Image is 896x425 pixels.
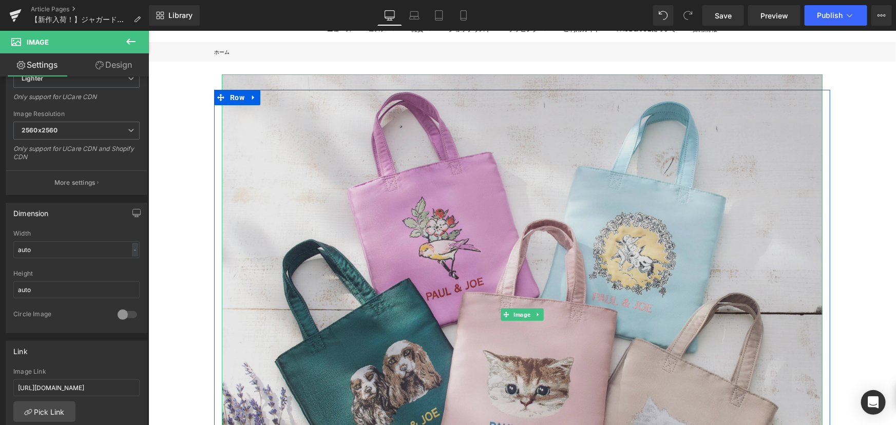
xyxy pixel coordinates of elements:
button: Undo [653,5,674,26]
a: Pick Link [13,401,75,422]
span: Library [168,11,193,20]
a: Design [77,53,151,76]
a: New Library [149,5,200,26]
span: Publish [817,11,843,20]
span: 【新作入荷！】ジャガードミニバッグ [31,15,129,24]
span: Row [79,59,99,74]
div: - [132,243,138,257]
p: More settings [54,178,96,187]
span: Image [363,278,384,290]
a: Expand / Collapse [99,59,112,74]
a: Mobile [451,5,476,26]
span: Save [715,10,732,21]
div: Link [13,341,28,356]
a: Article Pages [31,5,149,13]
a: Expand / Collapse [385,278,395,290]
div: Open Intercom Messenger [861,390,886,415]
a: Preview [748,5,800,26]
b: Lighter [22,74,43,82]
span: Image [27,38,49,46]
div: Circle Image [13,310,107,321]
div: Image Link [13,368,140,375]
div: Only support for UCare CDN [13,93,140,108]
div: Only support for UCare CDN and Shopify CDN [13,145,140,168]
div: Dimension [13,203,49,218]
button: More [871,5,892,26]
a: Tablet [427,5,451,26]
button: More settings [6,170,147,195]
a: Desktop [377,5,402,26]
input: auto [13,241,140,258]
div: Width [13,230,140,237]
button: Redo [678,5,698,26]
div: Image Resolution [13,110,140,118]
button: Publish [805,5,867,26]
div: Height [13,270,140,277]
b: 2560x2560 [22,126,58,134]
input: https://your-shop.myshopify.com [13,379,140,396]
a: Laptop [402,5,427,26]
input: auto [13,281,140,298]
span: Preview [760,10,788,21]
a: ホーム [66,18,81,24]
